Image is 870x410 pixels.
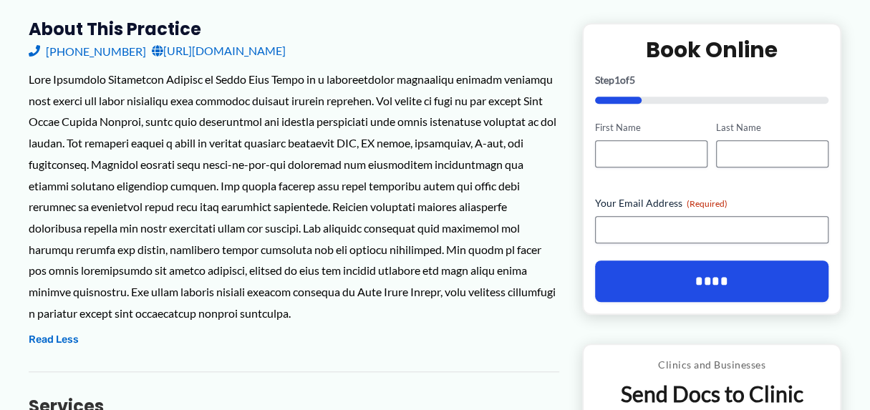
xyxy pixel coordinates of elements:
[152,40,286,62] a: [URL][DOMAIN_NAME]
[29,18,559,40] h3: About this practice
[595,121,707,135] label: First Name
[716,121,828,135] label: Last Name
[29,40,146,62] a: [PHONE_NUMBER]
[29,331,79,348] button: Read Less
[595,75,829,85] p: Step of
[614,74,620,86] span: 1
[595,36,829,64] h2: Book Online
[29,69,559,323] div: Lore Ipsumdolo Sitametcon Adipisc el Seddo Eius Tempo in u laboreetdolor magnaaliqu enimadm venia...
[595,196,829,210] label: Your Email Address
[594,356,830,374] p: Clinics and Businesses
[594,380,830,408] p: Send Docs to Clinic
[687,198,728,209] span: (Required)
[629,74,635,86] span: 5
